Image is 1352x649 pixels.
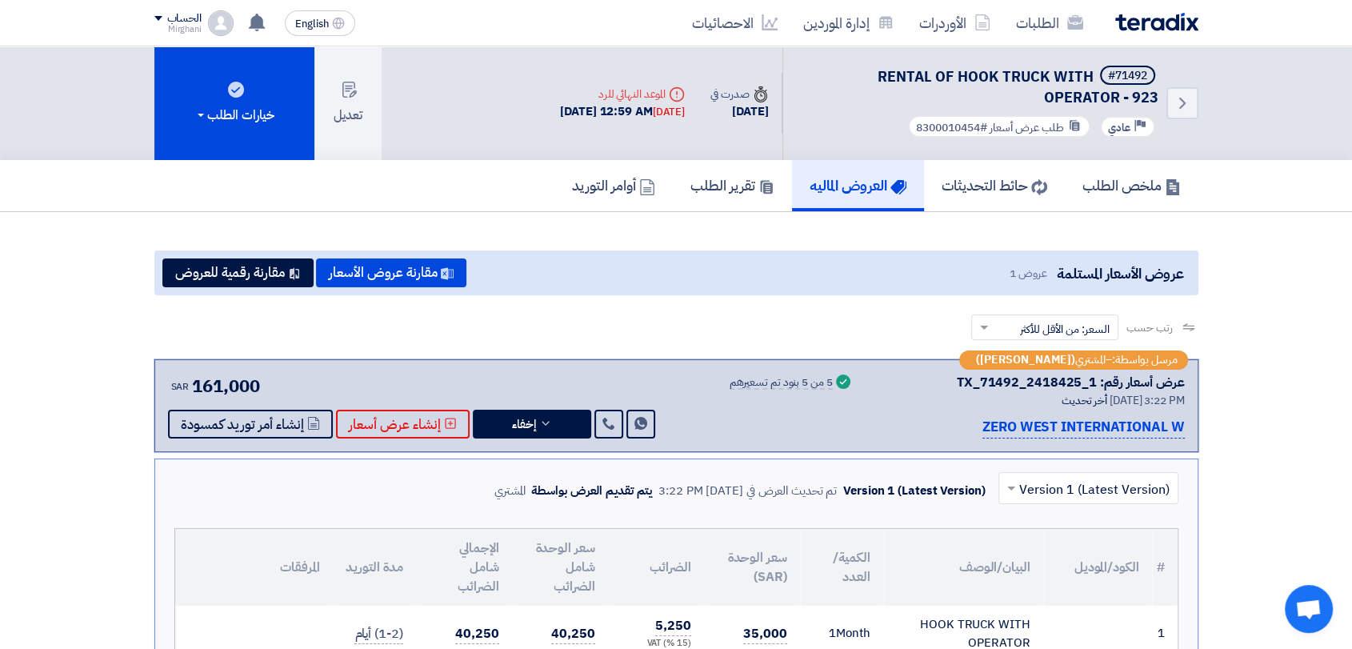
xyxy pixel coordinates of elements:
button: إنشاء أمر توريد كمسودة [168,410,333,439]
th: الإجمالي شامل الضرائب [416,529,512,606]
span: (1-2) أيام [354,624,402,644]
span: #8300010454 [916,119,987,136]
span: [DATE] 3:22 PM [1110,392,1185,409]
div: 5 من 5 بنود تم تسعيرهم [730,377,833,390]
th: سعر الوحدة شامل الضرائب [512,529,608,606]
a: إدارة الموردين [790,4,906,42]
span: طلب عرض أسعار [990,119,1064,136]
a: أوامر التوريد [554,160,673,211]
th: الكود/الموديل [1043,529,1152,606]
span: عادي [1108,120,1130,135]
span: إنشاء عرض أسعار [349,419,441,431]
div: يتم تقديم العرض بواسطة [531,482,652,500]
span: المشتري [1075,355,1106,366]
h5: تقرير الطلب [690,176,774,194]
button: إنشاء عرض أسعار [336,410,470,439]
a: ملخص الطلب [1065,160,1198,211]
span: 40,250 [551,624,594,644]
img: profile_test.png [208,10,234,36]
span: أخر تحديث [1062,392,1107,409]
a: الطلبات [1003,4,1096,42]
b: ([PERSON_NAME]) [976,355,1075,366]
div: Open chat [1285,585,1333,633]
h5: ملخص الطلب [1082,176,1181,194]
div: [DATE] 12:59 AM [560,102,685,121]
a: الأوردرات [906,4,1003,42]
button: مقارنة عروض الأسعار [316,258,466,287]
h5: العروض الماليه [810,176,906,194]
th: مدة التوريد [333,529,416,606]
span: 161,000 [192,373,259,399]
div: Version 1 (Latest Version) [843,482,985,500]
a: العروض الماليه [792,160,924,211]
a: تقرير الطلب [673,160,792,211]
div: تم تحديث العرض في [DATE] 3:22 PM [658,482,837,500]
a: الاحصائيات [679,4,790,42]
th: سعر الوحدة (SAR) [704,529,800,606]
button: مقارنة رقمية للعروض [162,258,314,287]
th: # [1152,529,1178,606]
span: رتب حسب [1126,319,1172,336]
div: صدرت في [710,86,768,102]
button: إخفاء [473,410,591,439]
span: إنشاء أمر توريد كمسودة [181,419,304,431]
span: عروض 1 [1010,265,1046,282]
div: المشتري [494,482,526,500]
h5: RENTAL OF HOOK TRUCK WITH OPERATOR - 923 [802,66,1158,107]
th: الكمية/العدد [800,529,883,606]
span: مرسل بواسطة: [1112,355,1178,366]
button: English [285,10,355,36]
span: إخفاء [512,419,536,431]
img: Teradix logo [1115,13,1198,31]
div: Mirghani [154,25,202,34]
div: #71492 [1108,70,1147,82]
button: خيارات الطلب [154,46,314,160]
span: عروض الأسعار المستلمة [1056,262,1183,284]
span: 40,250 [455,624,498,644]
span: English [295,18,329,30]
div: خيارات الطلب [194,106,274,125]
span: SAR [171,379,190,394]
p: ZERO WEST INTERNATIONAL W [982,417,1185,439]
h5: أوامر التوريد [572,176,655,194]
th: المرفقات [175,529,333,606]
h5: حائط التحديثات [942,176,1047,194]
span: 1 [829,624,836,642]
div: [DATE] [710,102,768,121]
button: تعديل [314,46,382,160]
div: – [959,351,1188,370]
span: السعر: من الأقل للأكثر [1020,321,1110,338]
span: RENTAL OF HOOK TRUCK WITH OPERATOR - 923 [878,66,1158,108]
div: الحساب [167,12,202,26]
a: حائط التحديثات [924,160,1065,211]
th: البيان/الوصف [883,529,1043,606]
div: الموعد النهائي للرد [560,86,685,102]
div: [DATE] [653,104,685,120]
span: 35,000 [743,624,786,644]
div: عرض أسعار رقم: TX_71492_2418425_1 [957,373,1185,392]
span: 5,250 [655,616,691,636]
th: الضرائب [608,529,704,606]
